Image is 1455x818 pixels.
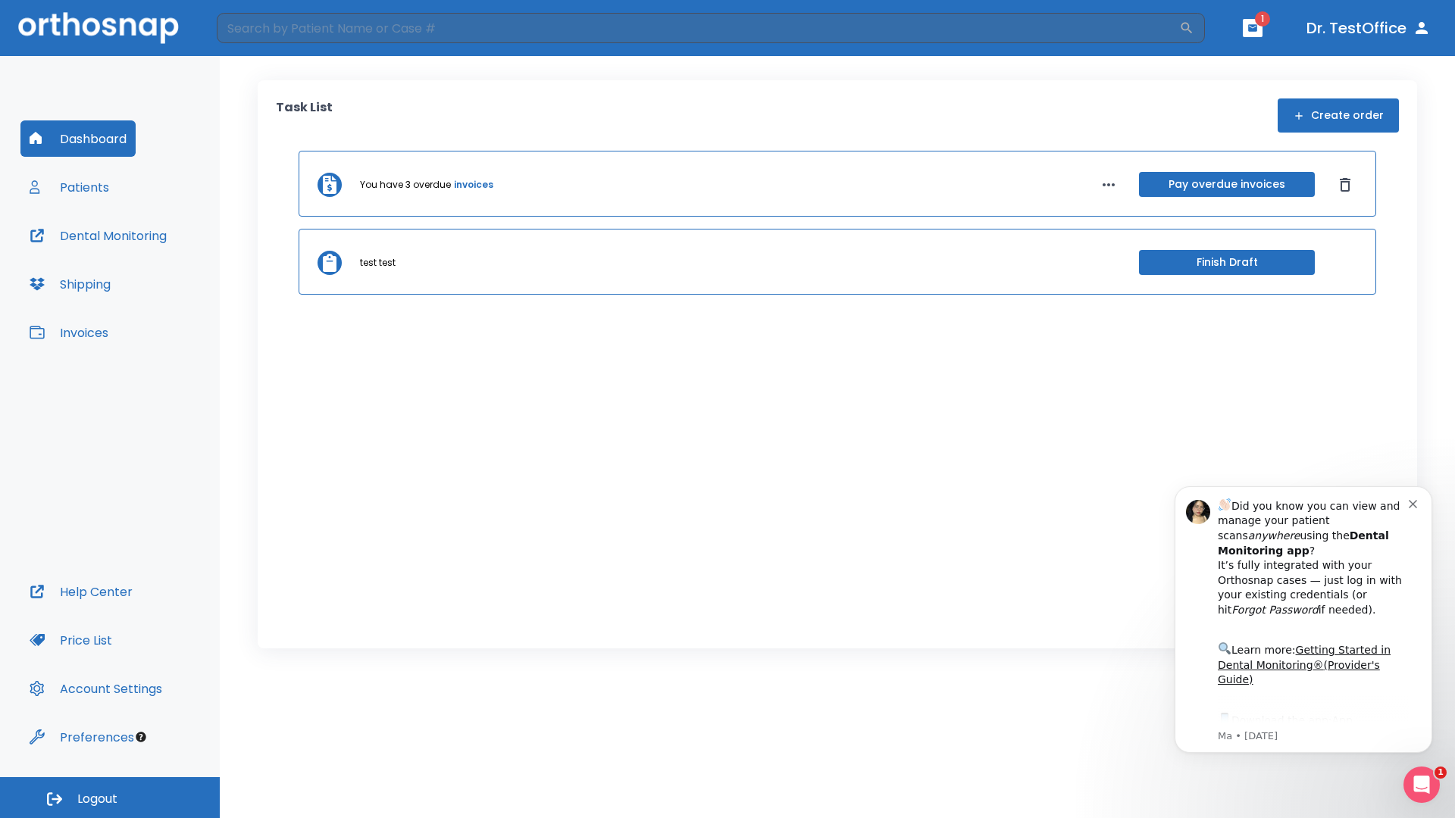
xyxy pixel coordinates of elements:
[276,98,333,133] p: Task List
[20,266,120,302] button: Shipping
[134,730,148,744] div: Tooltip anchor
[1435,766,1447,779] span: 1
[77,791,117,807] span: Logout
[1139,172,1315,197] button: Pay overdue invoices
[1278,98,1399,133] button: Create order
[1139,250,1315,275] button: Finish Draft
[360,178,451,192] p: You have 3 overdue
[20,217,176,254] button: Dental Monitoring
[1300,14,1437,42] button: Dr. TestOffice
[1255,11,1270,27] span: 1
[20,573,142,610] button: Help Center
[1333,173,1357,197] button: Dismiss
[1403,766,1440,803] iframe: Intercom live chat
[20,670,171,707] button: Account Settings
[20,719,143,755] button: Preferences
[1152,467,1455,810] iframe: Intercom notifications message
[217,13,1179,43] input: Search by Patient Name or Case #
[20,169,118,205] button: Patients
[18,12,179,43] img: Orthosnap
[20,314,117,351] button: Invoices
[360,256,396,270] p: test test
[20,622,121,658] button: Price List
[20,120,136,157] button: Dashboard
[454,178,493,192] a: invoices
